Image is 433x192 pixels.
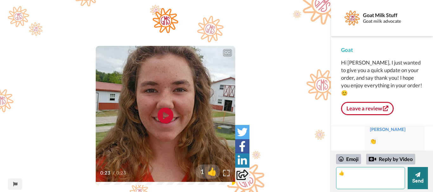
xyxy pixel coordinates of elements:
[370,126,419,133] div: [PERSON_NAME]
[223,50,231,56] div: CC
[345,10,360,26] img: Profile Image
[370,138,419,145] div: 👏
[363,19,416,24] div: Goat milk advocate
[336,154,361,164] div: Emoji
[116,169,127,177] span: 0:23
[152,8,178,33] img: 7916b98f-ae7a-4a87-93be-04eb33a40aaf
[195,164,220,179] button: 1👍
[341,46,423,54] div: Goat
[366,154,415,164] div: Reply by Video
[195,167,204,176] span: 1
[336,167,405,189] textarea: 👍
[113,169,115,177] span: /
[363,12,416,18] div: Goat Milk Stuff
[369,155,376,163] div: Reply by Video
[408,167,428,189] button: Send
[341,102,394,115] a: Leave a review
[204,166,220,177] span: 👍
[100,169,111,177] span: 0:23
[341,59,423,97] div: Hi [PERSON_NAME], I just wanted to give you a quick update on your order, and say thank you! I ho...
